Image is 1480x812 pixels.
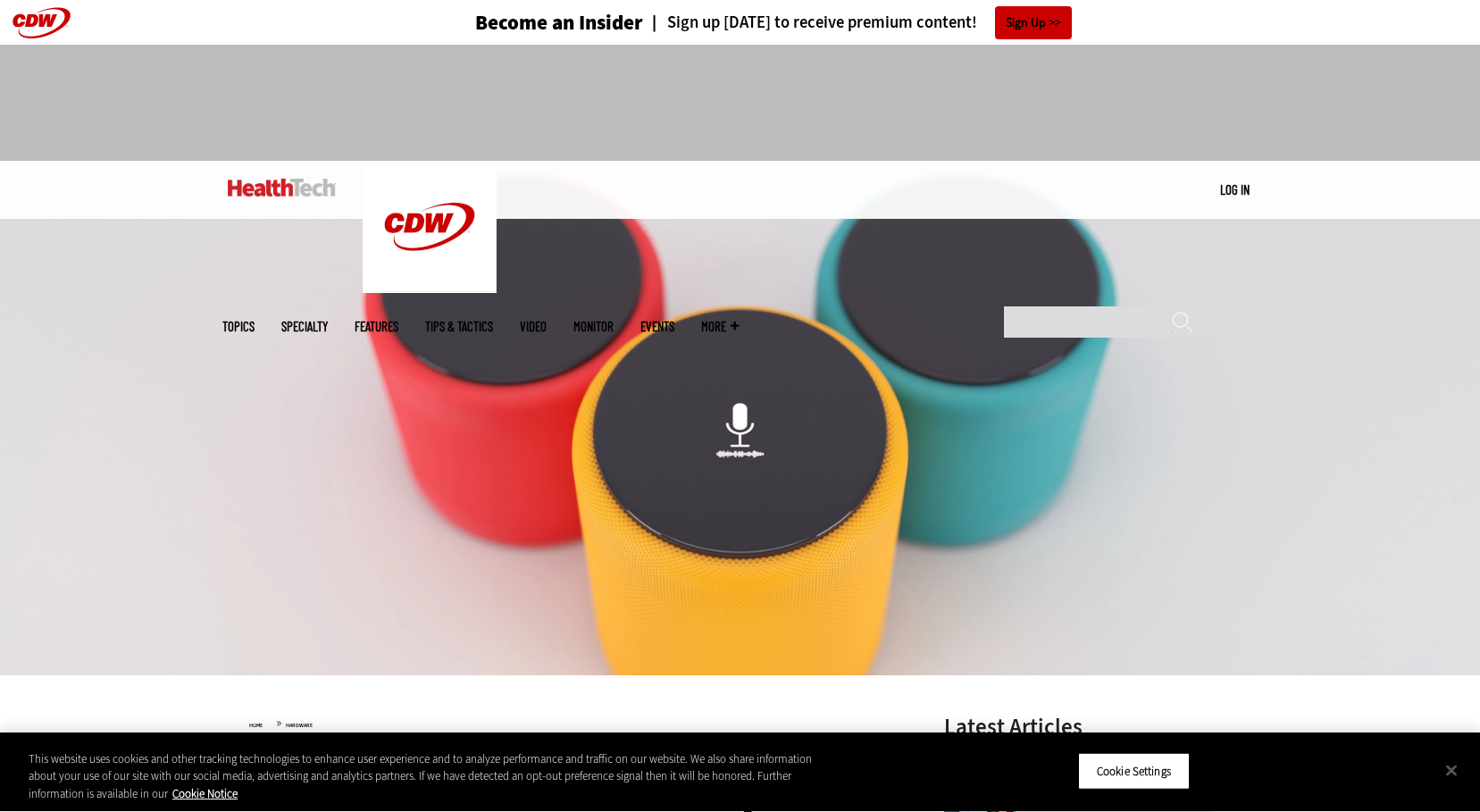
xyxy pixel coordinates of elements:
[1220,181,1250,197] a: Log in
[415,63,1066,143] iframe: advertisement
[363,161,497,293] img: Home
[475,13,643,33] h3: Become an Insider
[249,716,898,730] div: »
[408,13,643,33] a: Become an Insider
[355,320,398,333] a: Features
[944,716,1212,738] h3: Latest Articles
[425,320,493,333] a: Tips & Tactics
[172,786,238,801] a: More information about your privacy
[995,6,1072,39] a: Sign Up
[29,750,814,803] div: This website uses cookies and other tracking technologies to enhance user experience and to analy...
[1078,752,1190,790] button: Cookie Settings
[222,320,255,333] span: Topics
[1432,750,1471,790] button: Close
[573,320,614,333] a: MonITor
[701,320,739,333] span: More
[1220,180,1250,199] div: User menu
[520,320,547,333] a: Video
[286,722,313,729] a: Hardware
[363,279,497,297] a: CDW
[281,320,328,333] span: Specialty
[640,320,674,333] a: Events
[249,722,263,729] a: Home
[643,14,977,31] a: Sign up [DATE] to receive premium content!
[228,179,336,197] img: Home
